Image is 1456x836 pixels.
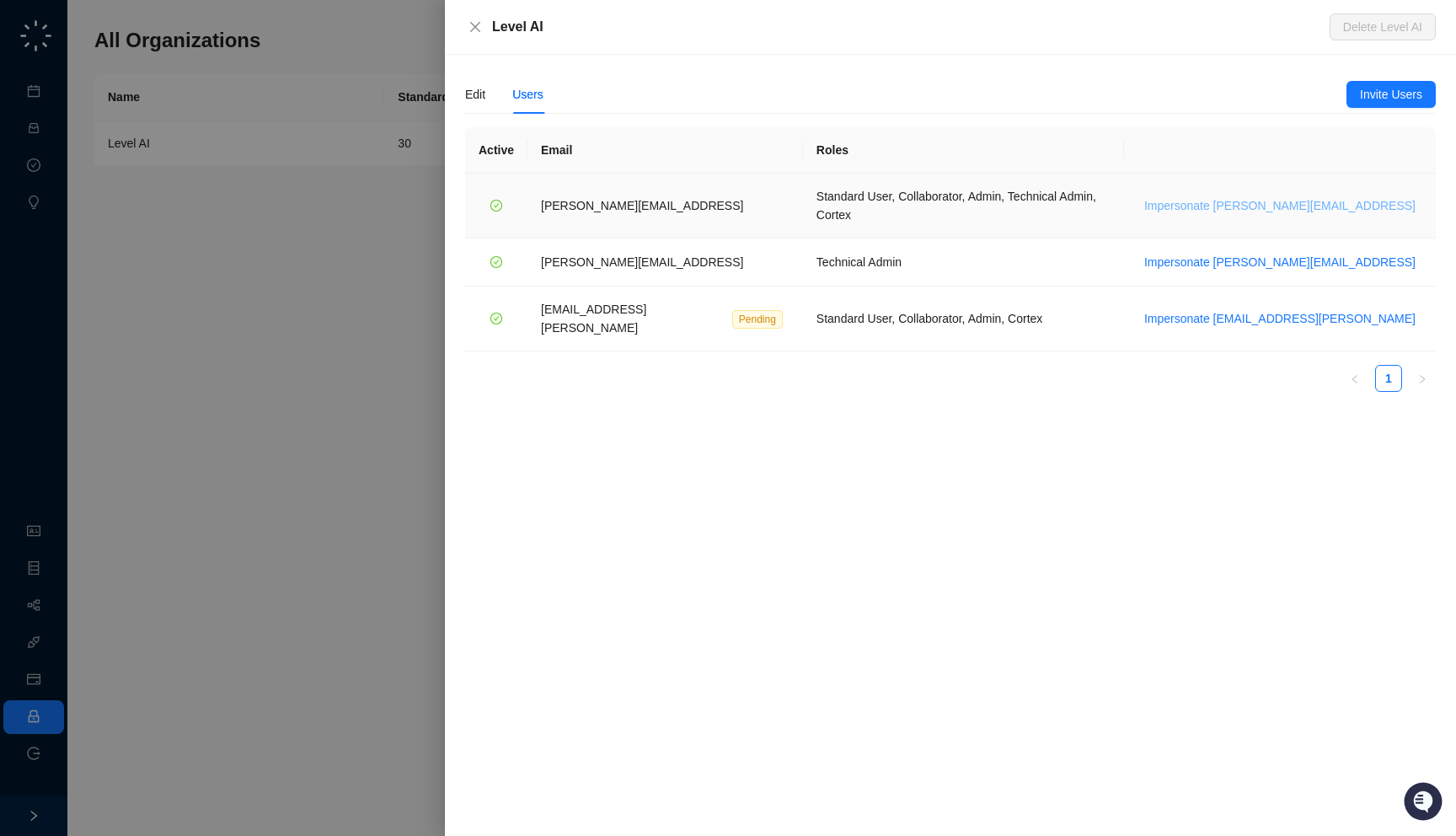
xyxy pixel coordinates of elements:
[465,127,527,174] th: Active
[1376,366,1401,391] a: 1
[512,85,543,104] div: Users
[803,174,1124,238] td: Standard User, Collaborator, Admin, Technical Admin, Cortex
[57,169,220,183] div: We're offline, we'll be back soon
[468,20,482,34] span: close
[10,229,69,260] a: 📚Docs
[1409,365,1436,392] li: Next Page
[1144,309,1416,328] span: Impersonate [EMAIL_ADDRESS][PERSON_NAME]
[1137,196,1422,216] button: Impersonate [PERSON_NAME][EMAIL_ADDRESS]
[803,127,1124,174] th: Roles
[69,229,136,260] a: 📶Status
[1144,253,1416,271] span: Impersonate [PERSON_NAME][EMAIL_ADDRESS]
[17,94,307,121] h2: How can we help?
[527,127,803,174] th: Email
[1402,780,1448,826] iframe: Open customer support
[1360,85,1422,104] span: Invite Users
[732,310,783,329] span: Pending
[17,67,307,94] p: Welcome 👋
[1137,252,1422,272] button: Impersonate [PERSON_NAME][EMAIL_ADDRESS]
[490,200,502,212] span: check-circle
[34,236,62,253] span: Docs
[1417,374,1427,384] span: right
[1144,196,1416,215] span: Impersonate [PERSON_NAME][EMAIL_ADDRESS]
[1346,81,1436,108] button: Invite Users
[541,199,743,212] span: [PERSON_NAME][EMAIL_ADDRESS]
[490,313,502,324] span: check-circle
[465,17,485,37] button: Close
[490,256,502,268] span: check-circle
[541,255,743,269] span: [PERSON_NAME][EMAIL_ADDRESS]
[168,277,204,290] span: Pylon
[541,303,646,335] span: [EMAIL_ADDRESS][PERSON_NAME]
[17,238,30,251] div: 📚
[93,236,130,253] span: Status
[1137,308,1422,329] button: Impersonate [EMAIL_ADDRESS][PERSON_NAME]
[492,17,1330,37] div: Level AI
[1341,365,1368,392] button: left
[286,158,307,178] button: Start new chat
[1330,13,1436,40] button: Delete Level AI
[76,238,89,251] div: 📶
[803,287,1124,351] td: Standard User, Collaborator, Admin, Cortex
[119,276,204,290] a: Powered byPylon
[57,153,276,169] div: Start new chat
[17,153,47,183] img: 5124521997842_fc6d7dfcefe973c2e489_88.png
[1409,365,1436,392] button: right
[1375,365,1402,392] li: 1
[1341,365,1368,392] li: Previous Page
[1350,374,1360,384] span: left
[17,17,51,51] img: Swyft AI
[465,85,485,104] div: Edit
[803,238,1124,287] td: Technical Admin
